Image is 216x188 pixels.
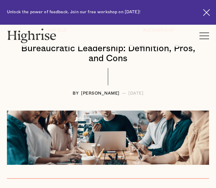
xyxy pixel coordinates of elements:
[7,111,209,165] img: An image depicting bureaucratic leadership, with a leader overseeing a structured, rule-based env...
[13,44,203,64] h1: Bureaucratic Leadership: Definition, Pros, and Cons
[203,9,210,16] img: Cross icon
[128,91,143,96] div: [DATE]
[73,91,79,96] div: BY
[122,91,126,96] div: —
[7,28,57,43] img: Highrise logo
[81,91,120,96] div: [PERSON_NAME]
